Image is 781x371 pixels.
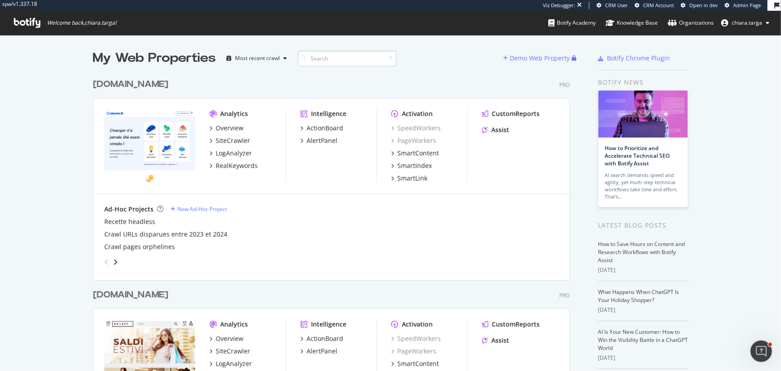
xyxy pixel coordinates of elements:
[751,341,772,362] iframe: Intercom live chat
[732,19,762,26] span: chiara.targa
[216,161,258,170] div: RealKeywords
[668,11,714,35] a: Organizations
[492,109,540,118] div: CustomReports
[300,136,337,145] a: AlertPanel
[548,18,596,27] div: Botify Academy
[598,220,688,230] div: Latest Blog Posts
[209,124,243,133] a: Overview
[504,54,572,62] a: Demo Web Property
[307,347,337,356] div: AlertPanel
[402,320,433,329] div: Activation
[397,174,427,183] div: SmartLink
[220,109,248,118] div: Analytics
[216,359,252,368] div: LogAnalyzer
[482,125,509,134] a: Assist
[397,149,439,158] div: SmartContent
[397,359,439,368] div: SmartContent
[510,54,570,63] div: Demo Web Property
[220,320,248,329] div: Analytics
[104,230,227,239] div: Crawl URLs disparues entre 2023 et 2024
[300,334,343,343] a: ActionBoard
[216,149,252,158] div: LogAnalyzer
[668,18,714,27] div: Organizations
[598,91,688,138] img: How to Prioritize and Accelerate Technical SEO with Botify Assist
[47,19,116,26] span: Welcome back, chiara.targa !
[391,149,439,158] a: SmartContent
[307,136,337,145] div: AlertPanel
[93,289,168,302] div: [DOMAIN_NAME]
[482,336,509,345] a: Assist
[397,161,432,170] div: SmartIndex
[216,334,243,343] div: Overview
[605,2,628,9] span: CRM User
[104,109,195,182] img: lelynx.fr
[177,205,227,213] div: New Ad-Hoc Project
[391,334,441,343] a: SpeedWorkers
[689,2,718,9] span: Open in dev
[605,172,681,200] div: AI search demands speed and agility, yet multi-step technical workflows take time and effort. Tha...
[598,78,688,87] div: Botify news
[504,51,572,65] button: Demo Web Property
[391,359,439,368] a: SmartContent
[104,205,154,214] div: Ad-Hoc Projects
[598,54,670,63] a: Botify Chrome Plugin
[209,149,252,158] a: LogAnalyzer
[482,109,540,118] a: CustomReports
[209,136,250,145] a: SiteCrawler
[607,54,670,63] div: Botify Chrome Plugin
[209,334,243,343] a: Overview
[209,161,258,170] a: RealKeywords
[714,16,777,30] button: chiara.targa
[391,136,436,145] a: PageWorkers
[548,11,596,35] a: Botify Academy
[598,328,688,352] a: AI Is Your New Customer: How to Win the Visibility Battle in a ChatGPT World
[300,124,343,133] a: ActionBoard
[598,288,679,304] a: What Happens When ChatGPT Is Your Holiday Shopper?
[559,292,570,299] div: Pro
[307,124,343,133] div: ActionBoard
[681,2,718,9] a: Open in dev
[104,242,175,251] a: Crawl pages orphelines
[492,320,540,329] div: CustomReports
[101,255,112,269] div: angle-left
[491,336,509,345] div: Assist
[112,258,119,267] div: angle-right
[216,347,250,356] div: SiteCrawler
[606,18,658,27] div: Knowledge Base
[307,334,343,343] div: ActionBoard
[223,51,291,65] button: Most recent crawl
[209,347,250,356] a: SiteCrawler
[93,289,172,302] a: [DOMAIN_NAME]
[543,2,575,9] div: Viz Debugger:
[598,306,688,314] div: [DATE]
[402,109,433,118] div: Activation
[93,49,216,67] div: My Web Properties
[598,354,688,362] div: [DATE]
[482,320,540,329] a: CustomReports
[643,2,674,9] span: CRM Account
[391,347,436,356] a: PageWorkers
[598,240,685,264] a: How to Save Hours on Content and Research Workflows with Botify Assist
[391,161,432,170] a: SmartIndex
[216,136,250,145] div: SiteCrawler
[93,78,168,91] div: [DOMAIN_NAME]
[491,125,509,134] div: Assist
[298,51,397,66] input: Search
[311,320,346,329] div: Intelligence
[171,205,227,213] a: New Ad-Hoc Project
[598,266,688,274] div: [DATE]
[605,144,670,167] a: How to Prioritize and Accelerate Technical SEO with Botify Assist
[391,124,441,133] a: SpeedWorkers
[216,124,243,133] div: Overview
[559,81,570,89] div: Pro
[93,78,172,91] a: [DOMAIN_NAME]
[725,2,761,9] a: Admin Page
[104,217,155,226] a: Recette headless
[597,2,628,9] a: CRM User
[606,11,658,35] a: Knowledge Base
